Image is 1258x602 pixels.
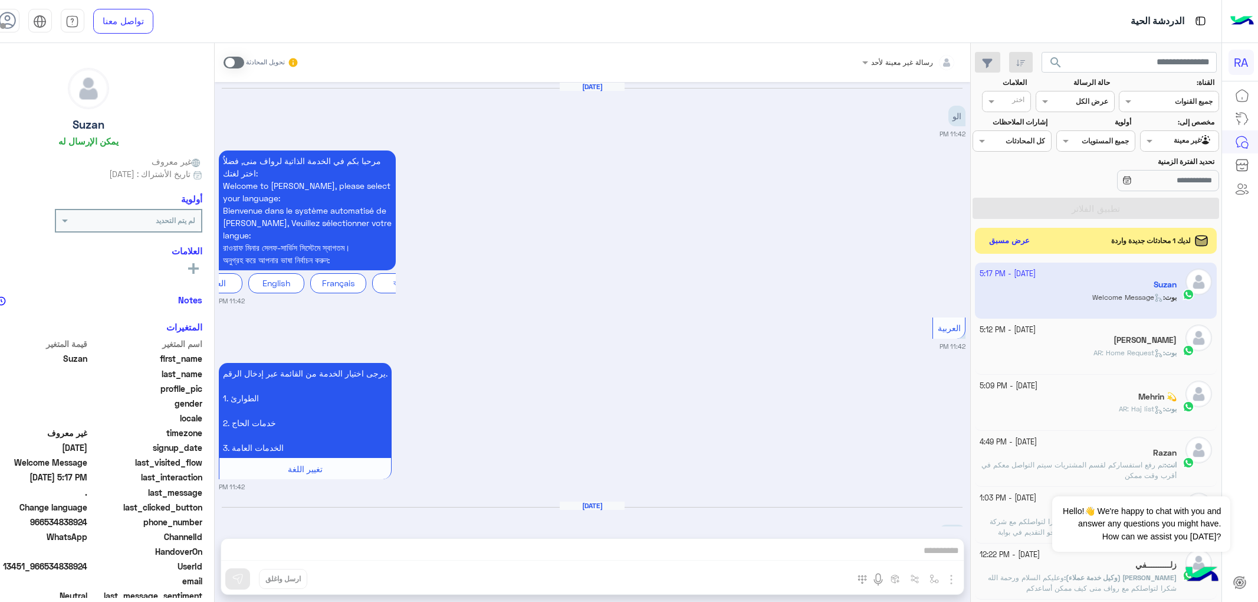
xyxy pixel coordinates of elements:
span: last_interaction [90,471,202,483]
h6: Notes [178,295,202,305]
span: بوت [1165,404,1177,413]
span: غير معروف [152,155,202,168]
span: اسم المتغير [90,338,202,350]
b: : [1163,348,1177,357]
h5: زلــــــــــفي [1135,560,1177,570]
img: WhatsApp [1183,457,1194,469]
span: search [1049,55,1063,70]
div: اختر [1012,94,1026,108]
span: [PERSON_NAME] (وكيل خدمة عملاء) [1066,573,1177,582]
span: last_clicked_button [90,501,202,513]
small: [DATE] - 4:49 PM [980,437,1037,448]
h6: [DATE] [560,502,625,510]
img: defaultAdmin.png [1185,437,1212,463]
span: profile_pic [90,382,202,395]
img: tab [33,15,47,28]
span: شكرا لتواصلكم مع شركة رواف منى نقدراهتمامكم بالانضمام إلينا نرجو التقديم في بوابة الموردين والمتع... [990,517,1177,558]
span: gender [90,397,202,410]
label: حالة الرسالة [1037,77,1110,88]
div: Français [310,273,366,293]
p: 4/6/2025, 11:42 PM [219,150,396,270]
h5: Zuhair Sadayo [1114,335,1177,345]
img: defaultAdmin.png [68,68,109,109]
span: ChannelId [90,531,202,543]
label: إشارات الملاحظات [974,117,1047,127]
span: وعليكم السلام ورحمة الله شكرا لتواصلكم مع رواف منى كيف ممكن أساعدكم [988,573,1177,593]
img: defaultAdmin.png [1185,325,1212,351]
small: [DATE] - 1:03 PM [980,493,1036,504]
a: تواصل معنا [93,9,153,34]
b: لم يتم التحديد [156,216,195,225]
span: phone_number [90,516,202,528]
label: العلامات [974,77,1027,88]
span: locale [90,412,202,424]
span: HandoverOn [90,545,202,558]
span: تغيير اللغة [288,464,323,474]
h6: المتغيرات [166,322,202,332]
b: : [1164,460,1177,469]
img: WhatsApp [1183,401,1194,413]
span: لديك 1 محادثات جديدة واردة [1111,235,1191,246]
button: search [1042,52,1070,77]
small: [DATE] - 5:09 PM [980,381,1037,392]
span: last_message [90,486,202,499]
img: Logo [1230,9,1254,34]
label: تحديد الفترة الزمنية [1057,156,1214,167]
label: مخصص إلى: [1141,117,1214,127]
span: AR: Haj list [1119,404,1163,413]
span: last_visited_flow [90,456,202,469]
h5: Mehrin 💫 [1138,392,1177,402]
span: AR: Home Request [1093,348,1163,357]
span: last_name [90,368,202,380]
small: 11:42 PM [219,482,245,492]
small: تحويل المحادثة [246,58,285,67]
small: 11:42 PM [940,342,965,351]
small: [DATE] - 5:12 PM [980,325,1036,336]
button: تطبيق الفلاتر [973,198,1219,219]
span: تاريخ الأشتراك : [DATE] [109,168,190,180]
label: أولوية [1057,117,1131,127]
h5: Suzan [73,118,104,132]
small: 11:42 PM [940,129,965,139]
span: signup_date [90,441,202,454]
span: UserId [90,560,202,572]
span: last_message_sentiment [90,590,202,602]
label: القناة: [1121,77,1215,88]
span: بوت [1165,348,1177,357]
small: 11:42 PM [219,296,245,306]
img: WhatsApp [1183,345,1194,356]
span: timezone [90,427,202,439]
small: [DATE] - 12:22 PM [980,549,1040,561]
h6: أولوية [181,194,202,204]
span: Hello!👋 We're happy to chat with you and answer any questions you might have. How can we assist y... [1052,496,1230,552]
span: تم رفع استفساركم لقسم المشتريات سيتم التواصل معكم في أقرب وقت ممكن [981,460,1177,480]
h6: يمكن الإرسال له [58,136,119,146]
img: defaultAdmin.png [1185,381,1212,407]
button: ارسل واغلق [259,569,307,589]
p: الدردشة الحية [1131,14,1184,30]
button: عرض مسبق [984,233,1034,250]
b: : [1064,573,1177,582]
img: tab [65,15,79,28]
a: tab [61,9,84,34]
p: 4/6/2025, 11:42 PM [948,106,965,126]
img: hulul-logo.png [1181,555,1223,596]
span: first_name [90,352,202,365]
span: انت [1166,460,1177,469]
h5: Razan [1153,448,1177,458]
p: 4/6/2025, 11:42 PM [219,363,392,458]
p: 21/6/2025, 12:56 PM [939,525,965,545]
span: رسالة غير معينة لأحد [871,58,933,67]
span: email [90,575,202,587]
img: tab [1193,14,1208,28]
b: : [1163,404,1177,413]
div: বাংলা [372,273,428,293]
h6: [DATE] [560,83,625,91]
div: English [248,273,304,293]
div: RA [1229,50,1254,75]
span: العربية [938,323,961,333]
